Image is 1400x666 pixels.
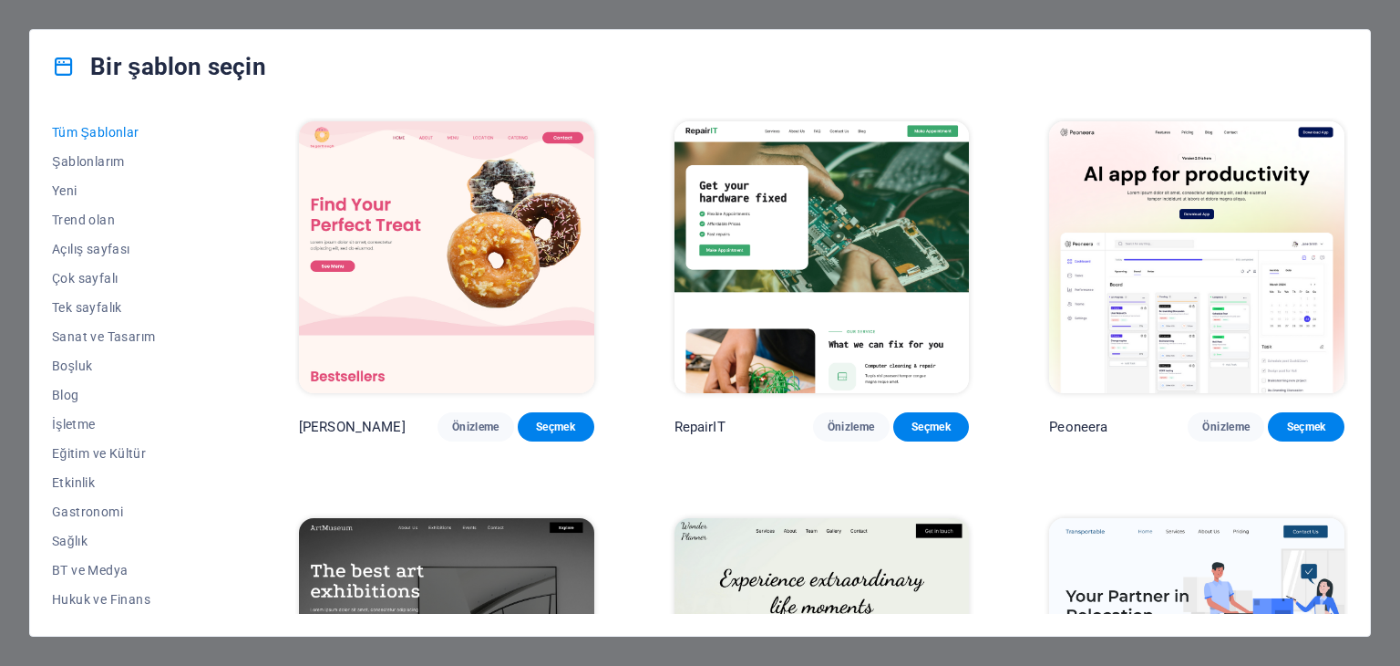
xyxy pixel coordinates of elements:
button: Trend olan [52,205,219,234]
font: Gastronomi [52,505,123,519]
button: Seçmek [518,412,594,442]
font: Yeni [52,183,77,198]
button: Açılış sayfası [52,234,219,264]
font: Hukuk ve Finans [52,592,150,607]
font: Etkinlik [52,475,95,490]
font: RepairIT [674,419,726,435]
button: Çok sayfalı [52,264,219,293]
font: Seçmek [911,421,951,433]
font: Eğitim ve Kültür [52,446,146,461]
font: Önizleme [452,421,499,433]
button: Önizleme [437,412,514,442]
button: Blog [52,380,219,410]
font: Şablonlarım [52,154,125,169]
font: Önizleme [828,421,875,433]
button: Hukuk ve Finans [52,585,219,614]
button: BT ve Medya [52,556,219,585]
font: Önizleme [1202,421,1250,433]
button: Şablonlarım [52,147,219,176]
button: Boşluk [52,351,219,380]
font: Trend olan [52,213,115,227]
img: RepairIT [674,121,970,393]
button: Tüm Şablonlar [52,118,219,147]
font: BT ve Medya [52,563,128,578]
font: Tek sayfalık [52,300,122,315]
button: Önizleme [1188,412,1264,442]
button: Eğitim ve Kültür [52,439,219,468]
font: Tüm Şablonlar [52,125,139,140]
button: Seçmek [1268,412,1344,442]
font: Çok sayfalı [52,271,118,286]
button: Yeni [52,176,219,205]
font: Blog [52,388,79,402]
button: Sanat ve Tasarım [52,322,219,351]
button: Tek sayfalık [52,293,219,322]
button: Sağlık [52,526,219,556]
font: Sanat ve Tasarım [52,329,155,344]
button: İşletme [52,410,219,439]
button: Etkinlik [52,468,219,497]
button: Önizleme [813,412,890,442]
font: Boşluk [52,359,92,373]
button: Seçmek [893,412,970,442]
button: Gastronomi [52,497,219,526]
img: Şeker Hamuru [299,121,594,393]
img: Peoneera [1049,121,1344,393]
font: Bir şablon seçin [90,53,266,80]
font: Seçmek [536,421,575,433]
font: İşletme [52,417,96,432]
font: Peoneera [1049,419,1107,435]
font: Seçmek [1287,421,1326,433]
font: Sağlık [52,534,87,548]
font: Açılış sayfası [52,242,130,256]
font: [PERSON_NAME] [299,419,406,435]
